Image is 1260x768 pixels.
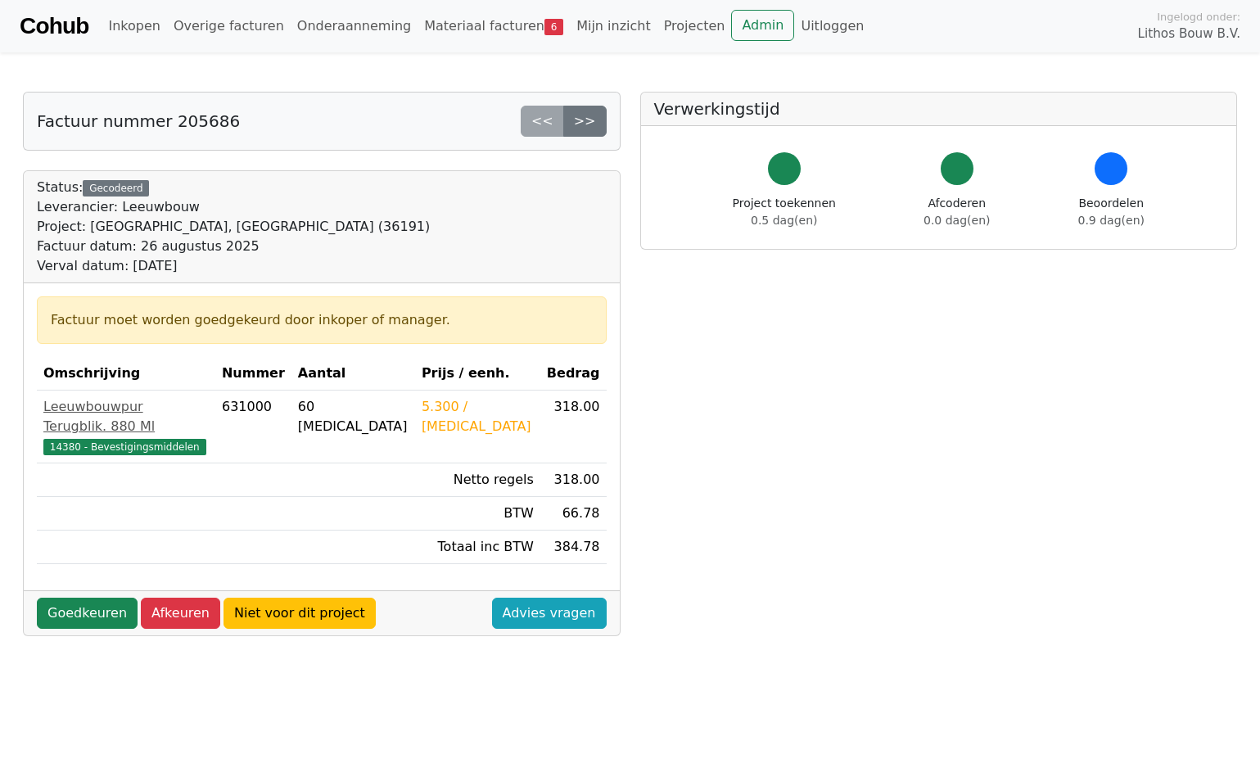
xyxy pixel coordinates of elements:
[540,391,607,463] td: 318.00
[102,10,166,43] a: Inkopen
[37,237,430,256] div: Factuur datum: 26 augustus 2025
[298,397,409,436] div: 60 [MEDICAL_DATA]
[418,10,570,43] a: Materiaal facturen6
[1138,25,1240,43] span: Lithos Bouw B.V.
[51,310,593,330] div: Factuur moet worden goedgekeurd door inkoper of manager.
[422,397,534,436] div: 5.300 / [MEDICAL_DATA]
[733,195,836,229] div: Project toekennen
[141,598,220,629] a: Afkeuren
[83,180,149,197] div: Gecodeerd
[215,357,291,391] th: Nummer
[37,217,430,237] div: Project: [GEOGRAPHIC_DATA], [GEOGRAPHIC_DATA] (36191)
[224,598,376,629] a: Niet voor dit project
[924,214,990,227] span: 0.0 dag(en)
[37,178,430,276] div: Status:
[415,463,540,497] td: Netto regels
[43,397,209,436] div: Leeuwbouwpur Terugblik. 880 Ml
[1078,195,1145,229] div: Beoordelen
[540,463,607,497] td: 318.00
[731,10,794,41] a: Admin
[43,439,206,455] span: 14380 - Bevestigingsmiddelen
[415,531,540,564] td: Totaal inc BTW
[291,357,415,391] th: Aantal
[20,7,88,46] a: Cohub
[415,357,540,391] th: Prijs / eenh.
[540,531,607,564] td: 384.78
[544,19,563,35] span: 6
[794,10,870,43] a: Uitloggen
[167,10,291,43] a: Overige facturen
[751,214,817,227] span: 0.5 dag(en)
[37,598,138,629] a: Goedkeuren
[37,357,215,391] th: Omschrijving
[37,256,430,276] div: Verval datum: [DATE]
[1157,9,1240,25] span: Ingelogd onder:
[657,10,732,43] a: Projecten
[43,397,209,456] a: Leeuwbouwpur Terugblik. 880 Ml14380 - Bevestigingsmiddelen
[540,497,607,531] td: 66.78
[37,197,430,217] div: Leverancier: Leeuwbouw
[291,10,418,43] a: Onderaanneming
[1078,214,1145,227] span: 0.9 dag(en)
[215,391,291,463] td: 631000
[654,99,1224,119] h5: Verwerkingstijd
[492,598,607,629] a: Advies vragen
[540,357,607,391] th: Bedrag
[924,195,990,229] div: Afcoderen
[570,10,657,43] a: Mijn inzicht
[415,497,540,531] td: BTW
[37,111,240,131] h5: Factuur nummer 205686
[563,106,607,137] a: >>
